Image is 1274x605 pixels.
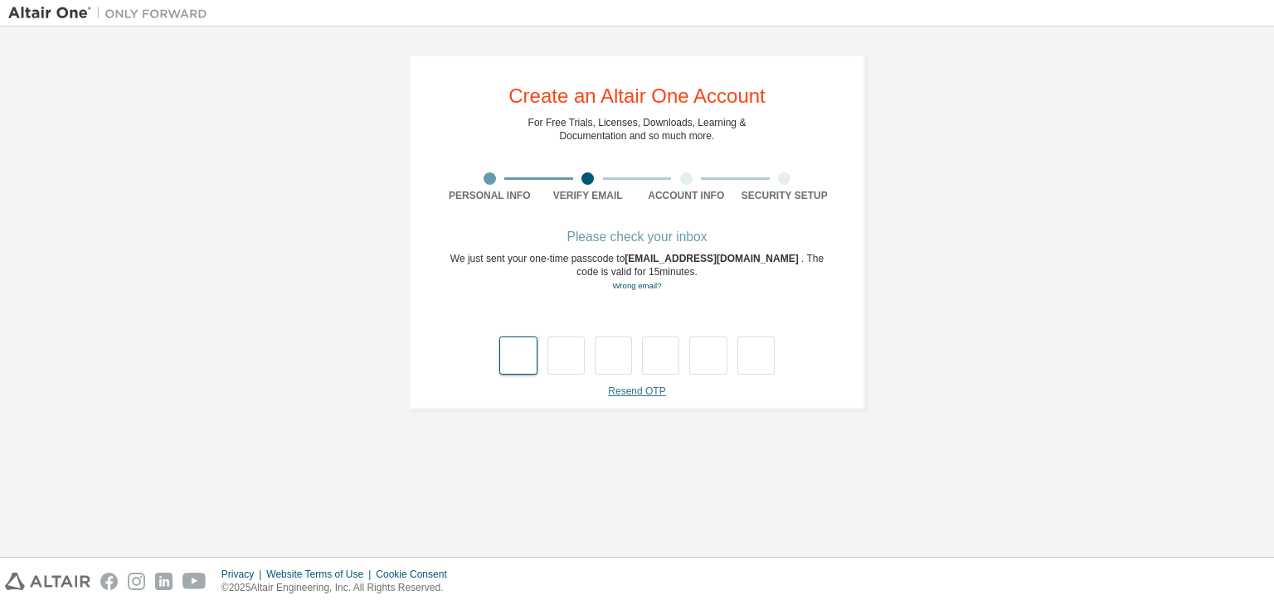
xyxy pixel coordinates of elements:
[539,189,638,202] div: Verify Email
[637,189,736,202] div: Account Info
[736,189,834,202] div: Security Setup
[182,573,207,590] img: youtube.svg
[8,5,216,22] img: Altair One
[128,573,145,590] img: instagram.svg
[440,232,834,242] div: Please check your inbox
[5,573,90,590] img: altair_logo.svg
[266,568,376,581] div: Website Terms of Use
[612,281,661,290] a: Go back to the registration form
[100,573,118,590] img: facebook.svg
[608,385,665,397] a: Resend OTP
[508,86,766,106] div: Create an Altair One Account
[155,573,173,590] img: linkedin.svg
[440,252,834,293] div: We just sent your one-time passcode to . The code is valid for 15 minutes.
[528,116,746,143] div: For Free Trials, Licenses, Downloads, Learning & Documentation and so much more.
[376,568,456,581] div: Cookie Consent
[625,253,801,264] span: [EMAIL_ADDRESS][DOMAIN_NAME]
[221,568,266,581] div: Privacy
[440,189,539,202] div: Personal Info
[221,581,457,595] p: © 2025 Altair Engineering, Inc. All Rights Reserved.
